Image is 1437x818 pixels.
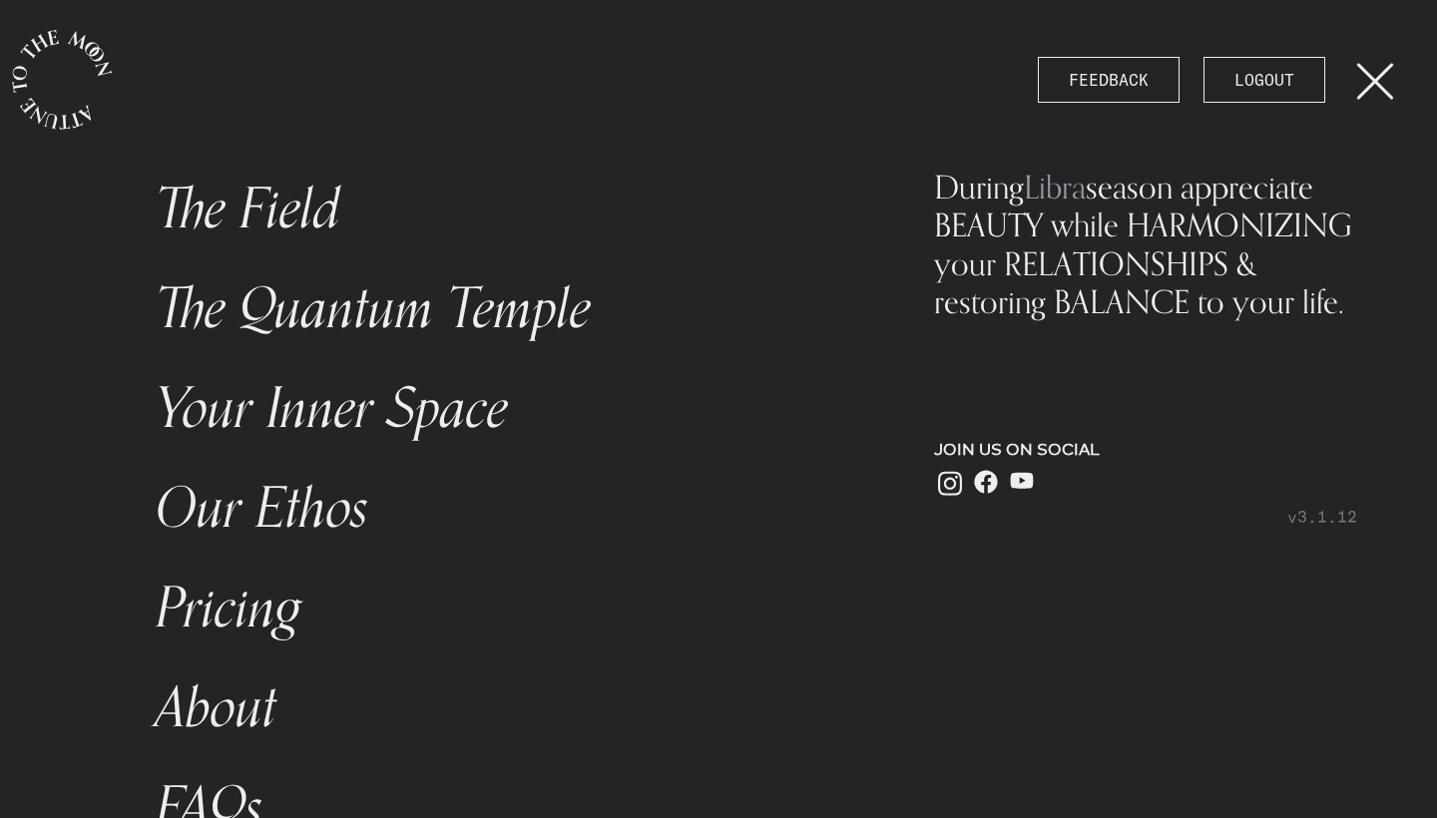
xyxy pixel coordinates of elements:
a: Your Inner Space [144,359,862,459]
span: Libra [1024,167,1086,206]
button: FEEDBACK [1038,57,1180,103]
a: The Quantum Temple [144,259,862,359]
a: LOGOUT [1203,57,1325,103]
a: Pricing [144,559,862,658]
a: Our Ethos [144,459,862,559]
p: v3.1.12 [934,505,1357,529]
span: FEEDBACK [1069,68,1149,92]
a: The Field [144,160,862,259]
div: During season appreciate BEAUTY while HARMONIZING your RELATIONSHIPS & restoring BALANCE to your ... [934,168,1357,321]
a: About [144,658,862,758]
p: JOIN US ON SOCIAL [934,438,1357,462]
